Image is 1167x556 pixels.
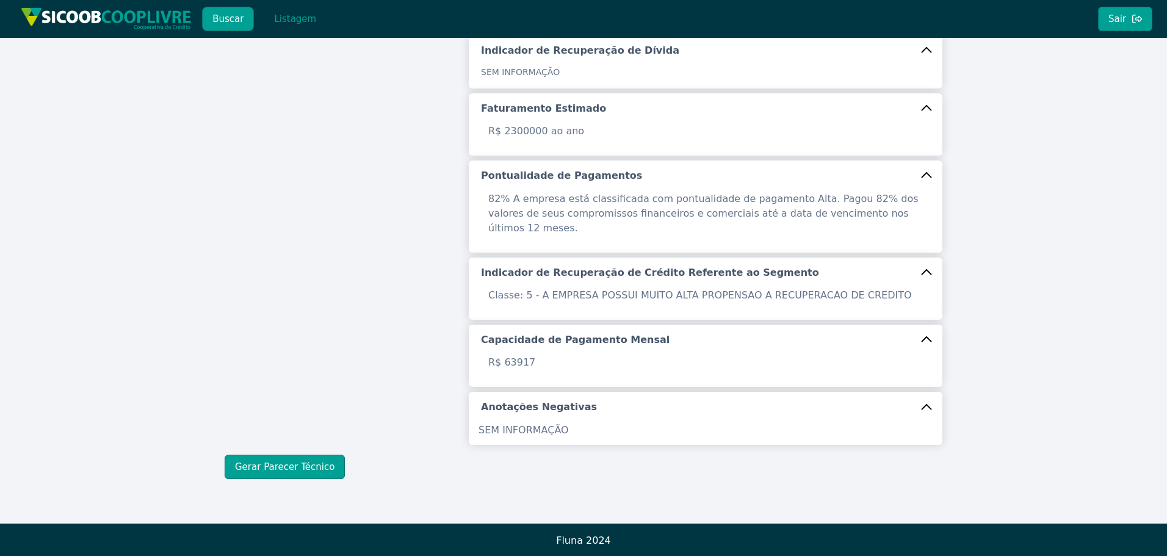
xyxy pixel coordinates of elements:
button: Gerar Parecer Técnico [225,455,345,479]
img: img/sicoob_cooplivre.png [21,7,192,30]
p: R$ 63917 [481,355,930,370]
h5: Anotações Negativas [481,400,597,414]
h5: Pontualidade de Pagamentos [481,169,642,182]
button: Buscar [202,7,254,31]
button: Indicador de Recuperação de Dívida [469,35,942,66]
button: Capacidade de Pagamento Mensal [469,325,942,355]
h5: Faturamento Estimado [481,102,606,115]
h5: Indicador de Recuperação de Crédito Referente ao Segmento [481,266,819,280]
p: R$ 2300000 ao ano [481,124,930,139]
button: Faturamento Estimado [469,93,942,124]
p: Classe: 5 - A EMPRESA POSSUI MUITO ALTA PROPENSAO A RECUPERACAO DE CREDITO [481,288,930,303]
h5: Indicador de Recuperação de Dívida [481,44,679,57]
button: Listagem [264,7,327,31]
span: Fluna 2024 [556,535,611,546]
span: SEM INFORMAÇÃO [481,67,560,77]
button: Anotações Negativas [469,392,942,422]
button: Pontualidade de Pagamentos [469,161,942,191]
p: SEM INFORMAÇÃO [479,423,933,438]
p: 82% A empresa está classificada com pontualidade de pagamento Alta. Pagou 82% dos valores de seus... [481,192,930,236]
button: Indicador de Recuperação de Crédito Referente ao Segmento [469,258,942,288]
h5: Capacidade de Pagamento Mensal [481,333,670,347]
button: Sair [1098,7,1152,31]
